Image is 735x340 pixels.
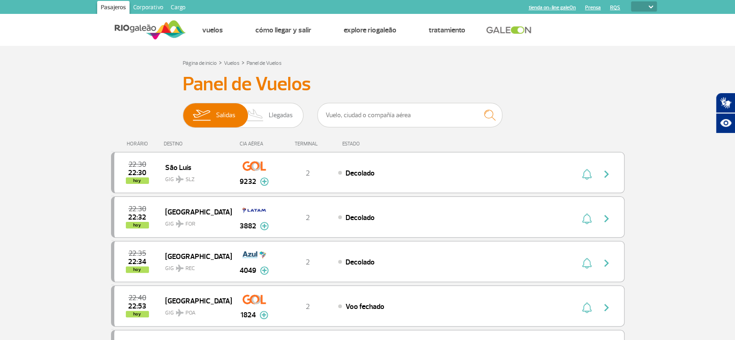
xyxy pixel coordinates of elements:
[176,264,184,272] img: destiny_airplane.svg
[345,213,374,222] span: Decolado
[269,103,293,127] span: Llegadas
[224,60,240,67] a: Vuelos
[242,103,269,127] img: slider-desembarque
[165,304,224,317] span: GIG
[259,311,268,319] img: mais-info-painel-voo.svg
[128,258,146,265] span: 2025-08-25 22:34:27
[165,170,224,184] span: GIG
[185,176,195,184] span: SLZ
[429,25,465,35] a: Tratamiento
[344,25,396,35] a: Explore RIOgaleão
[240,220,256,232] span: 3882
[176,176,184,183] img: destiny_airplane.svg
[183,60,217,67] a: Página de inicio
[129,250,146,257] span: 2025-08-25 22:35:00
[260,177,269,186] img: mais-info-painel-voo.svg
[126,311,149,317] span: hoy
[183,73,553,96] h3: Panel de Vuelos
[241,309,256,321] span: 1824
[167,1,189,16] a: Cargo
[185,264,195,273] span: REC
[128,303,146,309] span: 2025-08-25 22:53:00
[601,213,612,224] img: seta-direita-painel-voo.svg
[185,309,196,317] span: POA
[164,141,231,147] div: DESTINO
[129,161,146,168] span: 2025-08-25 22:30:00
[338,141,413,147] div: ESTADO
[610,5,620,11] a: RQS
[128,170,146,176] span: 2025-08-25 22:30:11
[247,60,282,67] a: Panel de Vuelos
[231,141,278,147] div: CIA AÉREA
[260,222,269,230] img: mais-info-painel-voo.svg
[240,176,256,187] span: 9232
[582,169,592,180] img: sino-painel-voo.svg
[241,57,245,68] a: >
[345,302,384,311] span: Voo fechado
[345,258,374,267] span: Decolado
[219,57,222,68] a: >
[114,141,164,147] div: HORÁRIO
[216,103,235,127] span: Salidas
[126,177,149,184] span: hoy
[128,214,146,220] span: 2025-08-25 22:32:00
[176,309,184,316] img: destiny_airplane.svg
[582,213,592,224] img: sino-painel-voo.svg
[165,259,224,273] span: GIG
[716,93,735,133] div: Plugin de acessibilidade da Hand Talk.
[165,215,224,228] span: GIG
[202,25,223,35] a: Vuelos
[126,222,149,228] span: hoy
[601,258,612,269] img: seta-direita-painel-voo.svg
[601,169,612,180] img: seta-direita-painel-voo.svg
[129,295,146,301] span: 2025-08-25 22:40:00
[97,1,130,16] a: Pasajeros
[278,141,338,147] div: TERMINAL
[585,5,601,11] a: Prensa
[716,93,735,113] button: Abrir tradutor de língua de sinais.
[317,103,502,127] input: Vuelo, ciudad o compañía aérea
[306,258,310,267] span: 2
[529,5,576,11] a: tienda on-line galeOn
[165,295,224,307] span: [GEOGRAPHIC_DATA]
[130,1,167,16] a: Corporativo
[716,113,735,133] button: Abrir recursos assistivos.
[601,302,612,313] img: seta-direita-painel-voo.svg
[260,266,269,275] img: mais-info-painel-voo.svg
[185,220,195,228] span: FOR
[240,265,256,276] span: 4049
[582,258,592,269] img: sino-painel-voo.svg
[345,169,374,178] span: Decolado
[187,103,216,127] img: slider-embarque
[165,250,224,262] span: [GEOGRAPHIC_DATA]
[129,206,146,212] span: 2025-08-25 22:30:00
[255,25,311,35] a: Cómo llegar y salir
[306,169,310,178] span: 2
[306,213,310,222] span: 2
[582,302,592,313] img: sino-painel-voo.svg
[165,206,224,218] span: [GEOGRAPHIC_DATA]
[176,220,184,227] img: destiny_airplane.svg
[165,161,224,173] span: São Luís
[126,266,149,273] span: hoy
[306,302,310,311] span: 2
